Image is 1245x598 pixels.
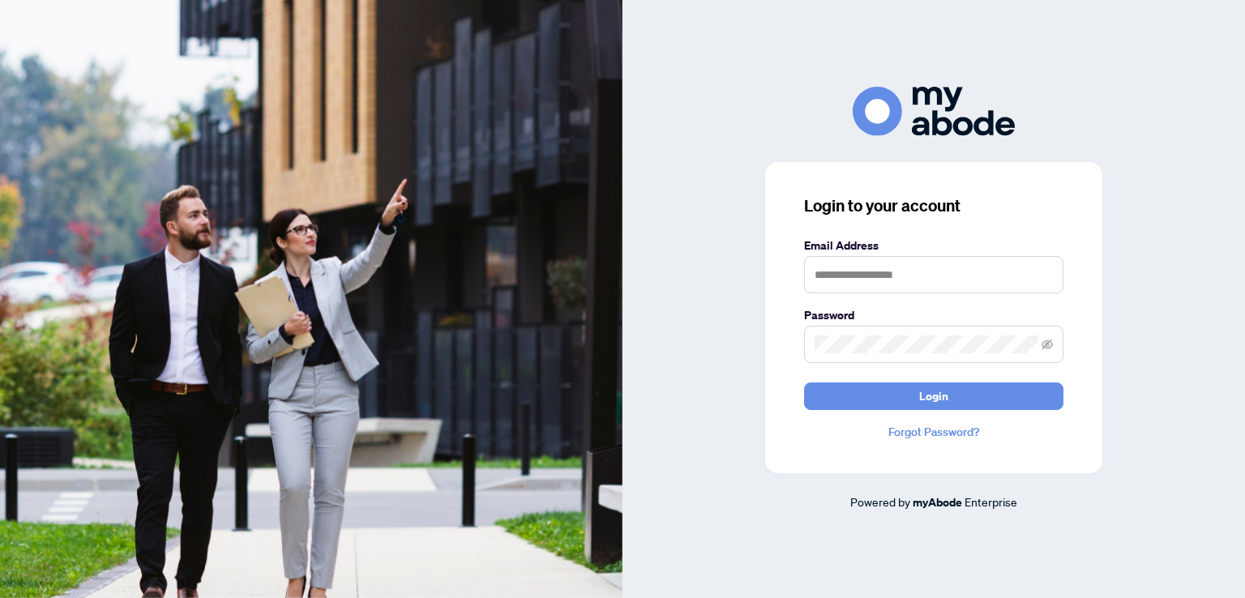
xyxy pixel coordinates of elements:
button: Login [804,382,1063,410]
label: Email Address [804,237,1063,254]
label: Password [804,306,1063,324]
a: myAbode [913,493,962,511]
a: Forgot Password? [804,423,1063,441]
img: ma-logo [853,87,1015,136]
span: Enterprise [965,494,1017,509]
h3: Login to your account [804,194,1063,217]
span: Powered by [850,494,910,509]
span: eye-invisible [1042,339,1053,350]
span: Login [919,383,948,409]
